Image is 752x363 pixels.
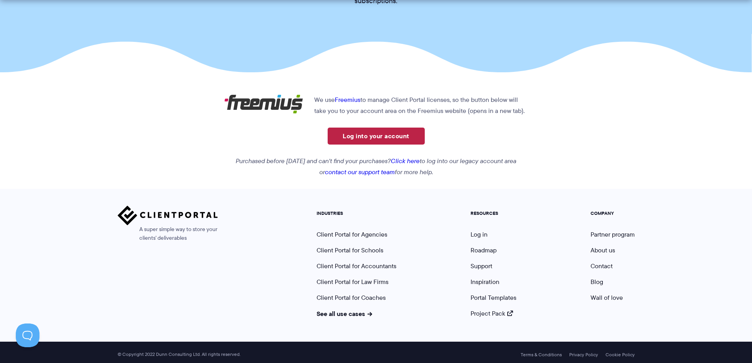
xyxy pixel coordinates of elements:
[224,94,528,117] p: We use to manage Client Portal licenses, so the button below will take you to your account area o...
[317,293,386,302] a: Client Portal for Coaches
[591,261,613,271] a: Contact
[591,246,615,255] a: About us
[591,277,603,286] a: Blog
[471,309,513,318] a: Project Pack
[317,211,396,216] h5: INDUSTRIES
[114,352,244,357] span: © Copyright 2022 Dunn Consulting Ltd. All rights reserved.
[317,309,373,318] a: See all use cases
[328,128,425,145] a: Log into your account
[521,352,562,357] a: Terms & Conditions
[236,156,516,177] em: Purchased before [DATE] and can't find your purchases? to log into our legacy account area or for...
[391,156,420,166] a: Click here
[16,324,39,347] iframe: Toggle Customer Support
[569,352,598,357] a: Privacy Policy
[471,211,516,216] h5: RESOURCES
[591,293,623,302] a: Wall of love
[335,95,360,104] a: Freemius
[471,293,516,302] a: Portal Templates
[317,261,396,271] a: Client Portal for Accountants
[606,352,635,357] a: Cookie Policy
[118,225,218,243] span: A super simple way to store your clients' deliverables
[591,211,635,216] h5: COMPANY
[471,230,488,239] a: Log in
[317,246,383,255] a: Client Portal for Schools
[317,277,388,286] a: Client Portal for Law Firms
[471,246,497,255] a: Roadmap
[325,167,395,177] a: contact our support team
[317,230,387,239] a: Client Portal for Agencies
[471,277,499,286] a: Inspiration
[591,230,635,239] a: Partner program
[224,94,303,114] img: Freemius logo
[471,261,492,271] a: Support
